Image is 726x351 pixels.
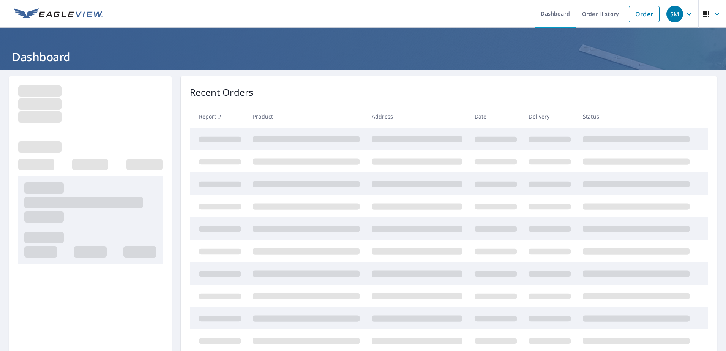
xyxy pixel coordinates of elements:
h1: Dashboard [9,49,717,65]
div: SM [666,6,683,22]
th: Delivery [522,105,577,128]
th: Report # [190,105,247,128]
th: Product [247,105,366,128]
a: Order [629,6,660,22]
th: Date [469,105,523,128]
p: Recent Orders [190,85,254,99]
img: EV Logo [14,8,103,20]
th: Status [577,105,696,128]
th: Address [366,105,469,128]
